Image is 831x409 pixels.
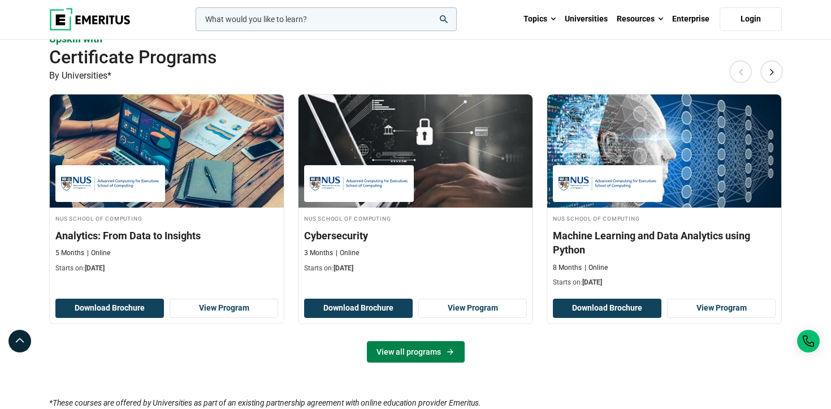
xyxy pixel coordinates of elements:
p: 3 Months [304,248,333,258]
a: Login [720,7,782,31]
a: View all programs [367,341,465,363]
span: [DATE] [582,278,602,286]
input: woocommerce-product-search-field-0 [196,7,457,31]
a: View Program [667,299,776,318]
h4: NUS School of Computing [304,213,527,223]
button: Download Brochure [304,299,413,318]
a: AI and Machine Learning Course by NUS School of Computing - September 30, 2025 NUS School of Comp... [547,94,781,293]
img: NUS School of Computing [559,171,657,196]
p: 5 Months [55,248,84,258]
span: [DATE] [334,264,353,272]
p: Starts on: [55,264,278,273]
a: Business Analytics Course by NUS School of Computing - September 30, 2025 NUS School of Computing... [50,94,284,279]
span: [DATE] [85,264,105,272]
a: View Program [418,299,527,318]
h4: NUS School of Computing [553,213,776,223]
h3: Machine Learning and Data Analytics using Python [553,229,776,257]
h2: Certificate Programs [49,46,708,68]
p: By Universities* [49,68,782,83]
button: Download Brochure [553,299,661,318]
h3: Cybersecurity [304,229,527,243]
img: NUS School of Computing [61,171,159,196]
img: NUS School of Computing [310,171,408,196]
button: Previous [729,61,752,83]
button: Next [760,61,783,83]
p: Online [336,248,359,258]
a: Cybersecurity Course by NUS School of Computing - September 30, 2025 NUS School of Computing NUS ... [298,94,533,279]
a: View Program [170,299,278,318]
h4: NUS School of Computing [55,213,278,223]
p: Online [585,263,608,273]
p: Online [87,248,110,258]
p: Starts on: [304,264,527,273]
img: Cybersecurity | Online Cybersecurity Course [298,94,533,208]
button: Download Brochure [55,299,164,318]
p: Starts on: [553,278,776,287]
img: Machine Learning and Data Analytics using Python | Online AI and Machine Learning Course [547,94,781,208]
h3: Analytics: From Data to Insights [55,229,278,243]
img: Analytics: From Data to Insights | Online Business Analytics Course [50,94,284,208]
p: 8 Months [553,263,582,273]
i: *These courses are offered by Universities as part of an existing partnership agreement with onli... [49,398,481,407]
